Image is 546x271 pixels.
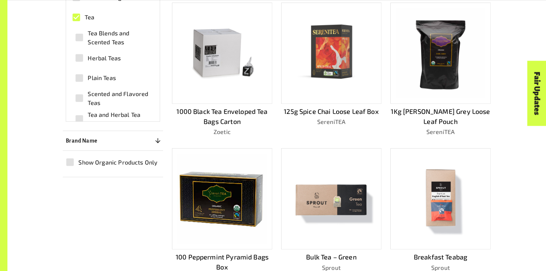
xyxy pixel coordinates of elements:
button: Brand Name [63,134,163,147]
p: Breakfast Teabag [390,252,491,262]
a: 1Kg [PERSON_NAME] Grey Loose Leaf PouchSereniTEA [390,3,491,136]
a: 125g Spice Chai Loose Leaf BoxSereniTEA [281,3,381,136]
span: Tea and Herbal Tea Box [88,110,150,128]
p: 125g Spice Chai Loose Leaf Box [281,106,381,117]
p: Bulk Tea – Green [281,252,381,262]
p: SereniTEA [390,127,491,136]
p: Zoetic [172,127,272,136]
p: 1000 Black Tea Enveloped Tea Bags Carton [172,106,272,127]
span: Show Organic Products Only [78,158,157,167]
p: 1Kg [PERSON_NAME] Grey Loose Leaf Pouch [390,106,491,127]
a: 1000 Black Tea Enveloped Tea Bags CartonZoetic [172,3,272,136]
span: Herbal Teas [88,54,121,63]
p: SereniTEA [281,117,381,126]
span: Tea [85,13,94,22]
span: Plain Teas [88,73,116,82]
span: Tea Blends and Scented Teas [88,29,150,47]
p: Brand Name [66,136,98,145]
span: Scented and Flavored Teas [88,89,150,107]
